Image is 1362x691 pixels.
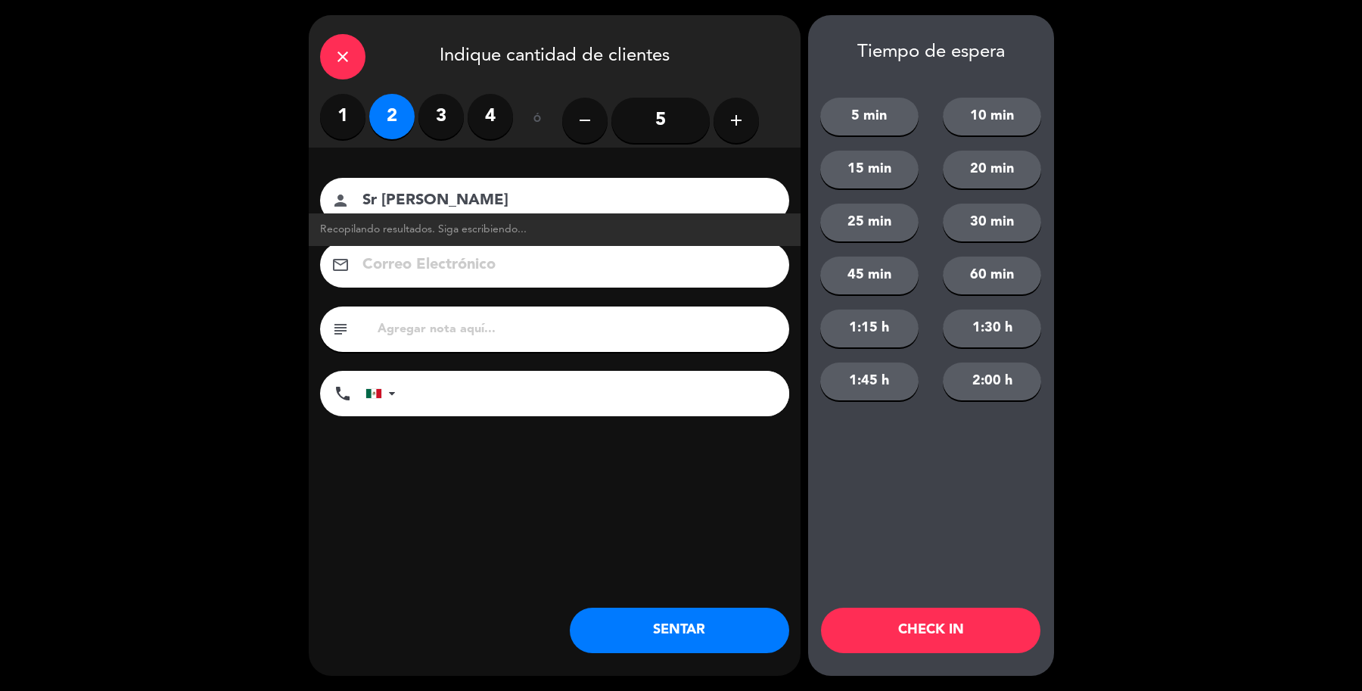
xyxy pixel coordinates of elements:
[821,608,1040,653] button: CHECK IN
[309,15,801,94] div: Indique cantidad de clientes
[513,94,562,147] div: ó
[320,94,365,139] label: 1
[361,252,770,279] input: Correo Electrónico
[562,98,608,143] button: remove
[943,98,1041,135] button: 10 min
[820,151,919,188] button: 15 min
[331,256,350,274] i: email
[468,94,513,139] label: 4
[943,310,1041,347] button: 1:30 h
[943,257,1041,294] button: 60 min
[820,257,919,294] button: 45 min
[820,310,919,347] button: 1:15 h
[376,319,778,340] input: Agregar nota aquí...
[366,372,401,416] div: Mexico (México): +52
[334,384,352,403] i: phone
[320,221,527,238] span: Recopilando resultados. Siga escribiendo...
[727,111,745,129] i: add
[576,111,594,129] i: remove
[943,151,1041,188] button: 20 min
[369,94,415,139] label: 2
[334,48,352,66] i: close
[570,608,789,653] button: SENTAR
[808,42,1054,64] div: Tiempo de espera
[943,363,1041,400] button: 2:00 h
[361,188,770,214] input: Nombre del cliente
[331,320,350,338] i: subject
[418,94,464,139] label: 3
[714,98,759,143] button: add
[820,204,919,241] button: 25 min
[820,98,919,135] button: 5 min
[943,204,1041,241] button: 30 min
[820,363,919,400] button: 1:45 h
[331,191,350,210] i: person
